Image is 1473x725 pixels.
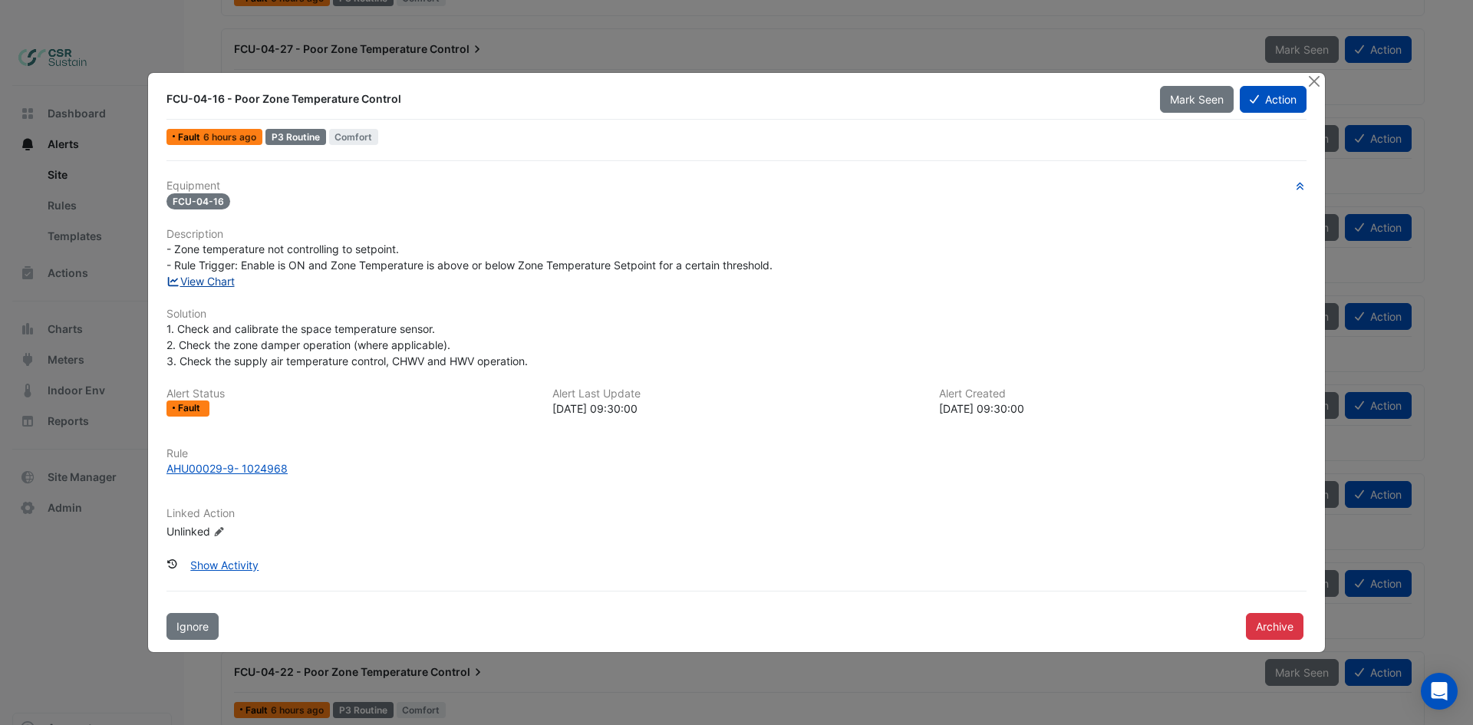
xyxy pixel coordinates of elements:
button: Mark Seen [1160,86,1234,113]
a: AHU00029-9- 1024968 [166,460,1307,476]
button: Action [1240,86,1307,113]
span: Fault [178,404,203,413]
button: Ignore [166,613,219,640]
h6: Solution [166,308,1307,321]
h6: Equipment [166,180,1307,193]
span: 1. Check and calibrate the space temperature sensor. 2. Check the zone damper operation (where ap... [166,322,528,367]
h6: Description [166,228,1307,241]
fa-icon: Edit Linked Action [213,526,225,537]
h6: Rule [166,447,1307,460]
span: FCU-04-16 [166,193,230,209]
div: AHU00029-9 [166,460,288,476]
span: Mark Seen [1170,93,1224,106]
button: Show Activity [180,552,269,578]
div: [DATE] 09:30:00 [939,400,1307,417]
h6: Linked Action [166,507,1307,520]
span: Fault [178,133,203,142]
span: Fri 19-Sep-2025 09:30 BST [203,131,256,143]
h6: Alert Created [939,387,1307,400]
tcxspan: Call - 1024968 via 3CX [234,462,288,475]
a: View Chart [166,275,235,288]
div: [DATE] 09:30:00 [552,400,920,417]
div: Open Intercom Messenger [1421,673,1458,710]
span: - Zone temperature not controlling to setpoint. - Rule Trigger: Enable is ON and Zone Temperature... [166,242,773,272]
h6: Alert Last Update [552,387,920,400]
div: P3 Routine [265,129,326,145]
button: Close [1306,73,1322,89]
div: FCU-04-16 - Poor Zone Temperature Control [166,91,1142,107]
span: Ignore [176,620,209,633]
button: Archive [1246,613,1303,640]
div: Unlinked [166,522,351,539]
h6: Alert Status [166,387,534,400]
span: Comfort [329,129,379,145]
